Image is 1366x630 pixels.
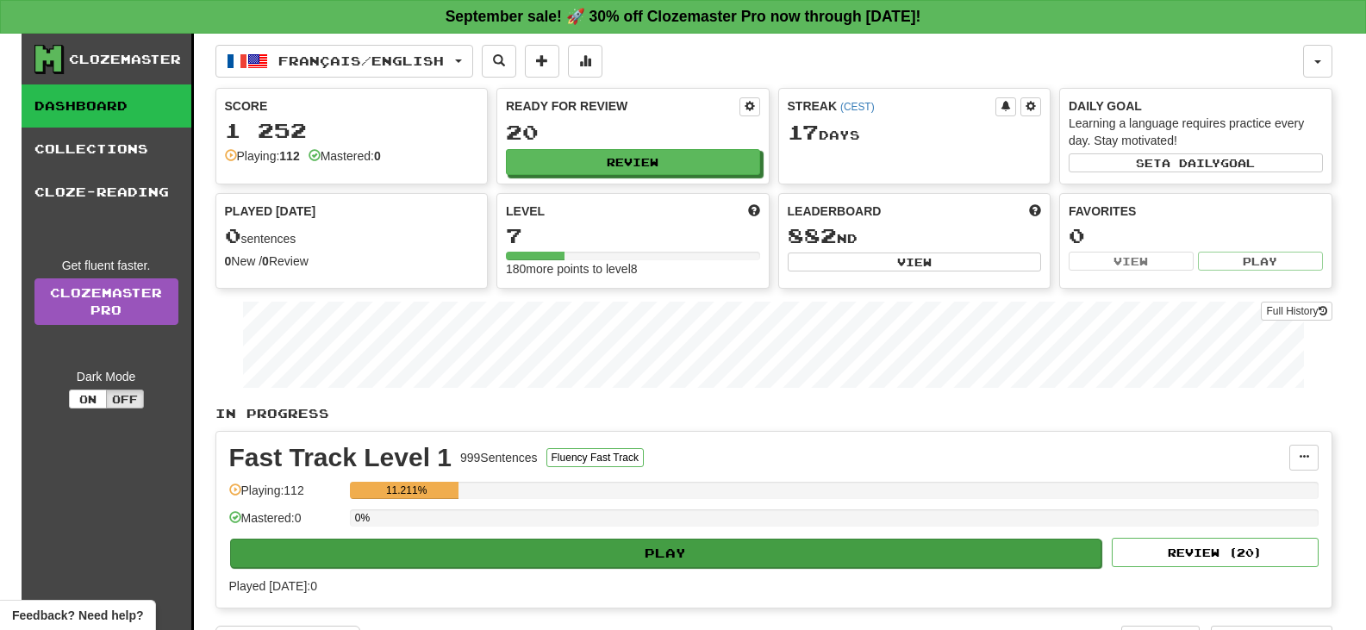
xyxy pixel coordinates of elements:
strong: 0 [374,149,381,163]
div: 7 [506,225,760,246]
div: 11.211% [355,482,458,499]
div: Dark Mode [34,368,178,385]
button: Review (20) [1112,538,1319,567]
div: 0 [1069,225,1323,246]
span: Level [506,203,545,220]
span: a daily [1162,157,1220,169]
button: More stats [568,45,602,78]
strong: September sale! 🚀 30% off Clozemaster Pro now through [DATE]! [446,8,921,25]
button: Search sentences [482,45,516,78]
span: Open feedback widget [12,607,143,624]
div: Daily Goal [1069,97,1323,115]
span: Français / English [278,53,444,68]
button: Add sentence to collection [525,45,559,78]
div: Favorites [1069,203,1323,220]
p: In Progress [215,405,1332,422]
div: Day s [788,122,1042,144]
span: 0 [225,223,241,247]
button: Play [1198,252,1323,271]
strong: 0 [262,254,269,268]
div: sentences [225,225,479,247]
button: Full History [1261,302,1332,321]
a: Dashboard [22,84,191,128]
strong: 0 [225,254,232,268]
div: Playing: [225,147,300,165]
span: 882 [788,223,837,247]
span: Score more points to level up [748,203,760,220]
div: 20 [506,122,760,143]
span: 17 [788,120,819,144]
span: Leaderboard [788,203,882,220]
div: Learning a language requires practice every day. Stay motivated! [1069,115,1323,149]
button: Review [506,149,760,175]
button: Off [106,390,144,409]
button: Seta dailygoal [1069,153,1323,172]
a: ClozemasterPro [34,278,178,325]
div: 1 252 [225,120,479,141]
strong: 112 [279,149,299,163]
div: Clozemaster [69,51,181,68]
span: Played [DATE]: 0 [229,579,317,593]
button: View [1069,252,1194,271]
div: Get fluent faster. [34,257,178,274]
div: 999 Sentences [460,449,538,466]
button: View [788,253,1042,271]
div: Score [225,97,479,115]
div: Fast Track Level 1 [229,445,452,471]
a: Cloze-Reading [22,171,191,214]
a: Collections [22,128,191,171]
div: Playing: 112 [229,482,341,510]
div: 180 more points to level 8 [506,260,760,278]
div: New / Review [225,253,479,270]
a: (CEST) [840,101,875,113]
div: Streak [788,97,996,115]
div: Mastered: [309,147,381,165]
button: Français/English [215,45,473,78]
button: On [69,390,107,409]
div: nd [788,225,1042,247]
button: Fluency Fast Track [546,448,644,467]
div: Ready for Review [506,97,739,115]
span: This week in points, UTC [1029,203,1041,220]
div: Mastered: 0 [229,509,341,538]
span: Played [DATE] [225,203,316,220]
button: Play [230,539,1102,568]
